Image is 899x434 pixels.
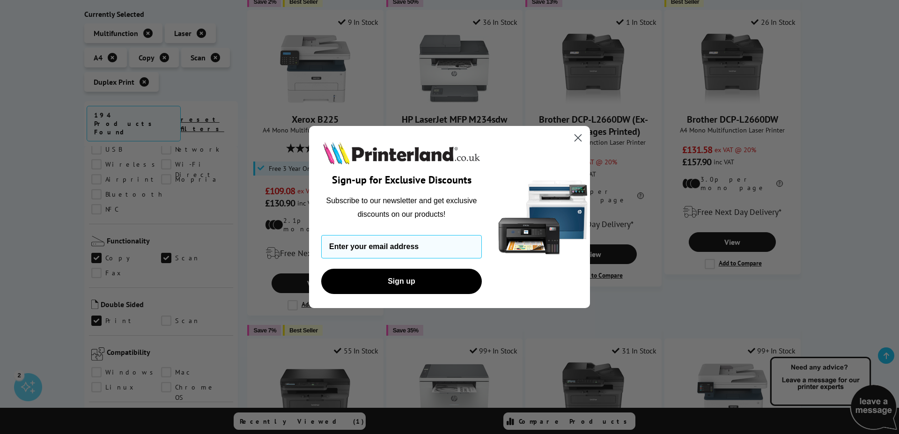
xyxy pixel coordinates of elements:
span: Subscribe to our newsletter and get exclusive discounts on our products! [326,197,477,218]
img: Printerland.co.uk [321,140,482,166]
img: 5290a21f-4df8-4860-95f4-ea1e8d0e8904.png [496,126,590,308]
button: Sign up [321,269,482,294]
span: Sign-up for Exclusive Discounts [332,173,472,186]
button: Close dialog [570,130,586,146]
input: Enter your email address [321,235,482,258]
